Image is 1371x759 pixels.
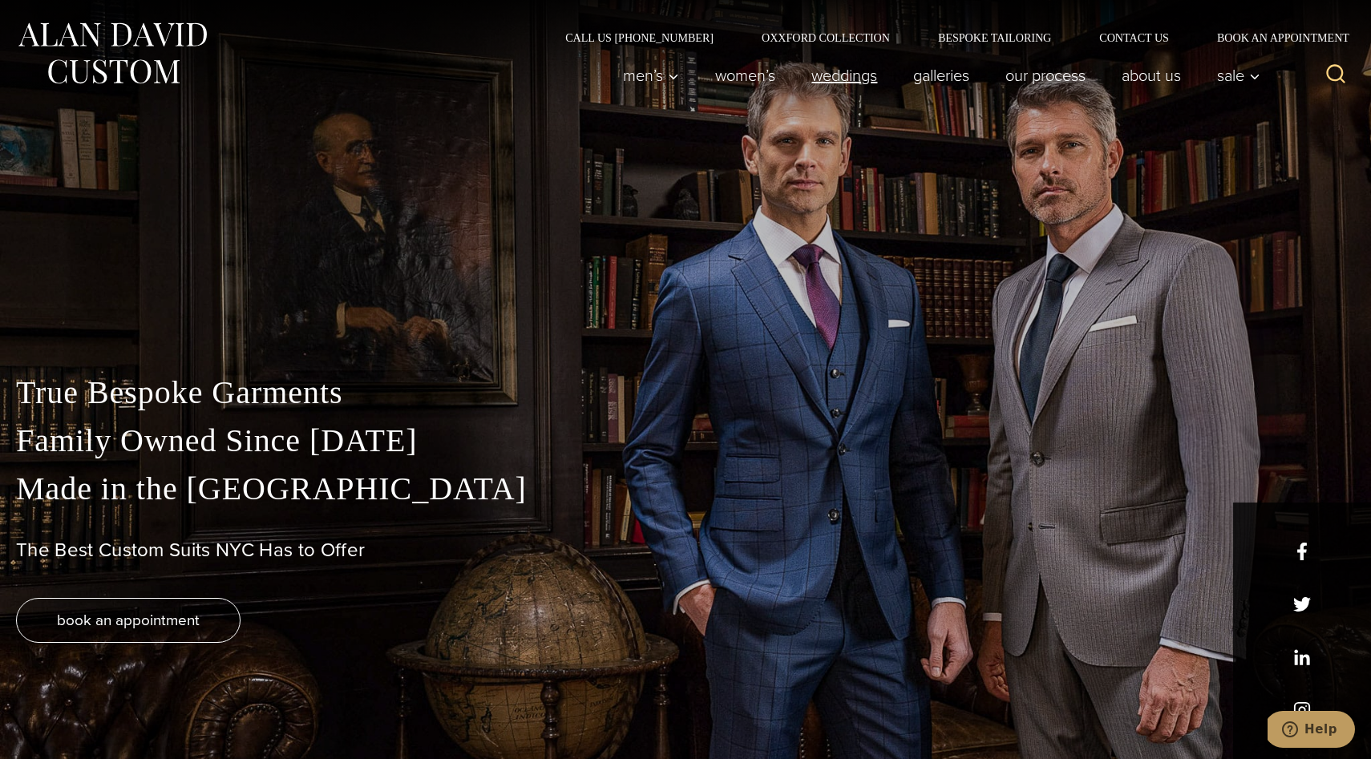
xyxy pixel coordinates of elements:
[1075,32,1193,43] a: Contact Us
[914,32,1075,43] a: Bespoke Tailoring
[988,59,1104,91] a: Our Process
[1199,59,1269,91] button: Sale sub menu toggle
[16,539,1355,562] h1: The Best Custom Suits NYC Has to Offer
[605,59,1269,91] nav: Primary Navigation
[16,369,1355,513] p: True Bespoke Garments Family Owned Since [DATE] Made in the [GEOGRAPHIC_DATA]
[605,59,698,91] button: Child menu of Men’s
[1268,711,1355,751] iframe: Opens a widget where you can chat to one of our agents
[16,18,208,89] img: Alan David Custom
[16,598,241,643] a: book an appointment
[794,59,896,91] a: weddings
[896,59,988,91] a: Galleries
[1316,56,1355,95] button: View Search Form
[738,32,914,43] a: Oxxford Collection
[57,608,200,632] span: book an appointment
[1193,32,1355,43] a: Book an Appointment
[1104,59,1199,91] a: About Us
[698,59,794,91] a: Women’s
[541,32,738,43] a: Call Us [PHONE_NUMBER]
[541,32,1355,43] nav: Secondary Navigation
